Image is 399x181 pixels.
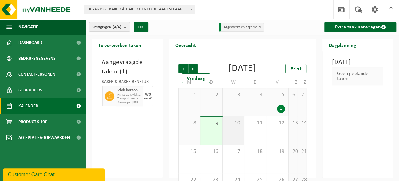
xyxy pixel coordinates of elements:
span: Kalender [18,98,38,114]
button: Vestigingen(4/4) [89,22,130,32]
div: BAKER & BAKER BENELUX [102,80,153,86]
td: D [244,77,266,88]
span: Transport heen en terug op aanvraag [117,97,142,101]
iframe: chat widget [3,167,106,181]
span: 15 [182,148,197,155]
count: (4/4) [113,25,121,29]
span: Aanvrager: [PERSON_NAME] [117,101,142,104]
span: Acceptatievoorwaarden [18,130,70,146]
div: Vandaag [182,73,210,83]
span: 5 [269,91,285,98]
span: Navigatie [18,19,38,35]
td: V [266,77,288,88]
span: Product Shop [18,114,47,130]
div: 1 [277,105,285,113]
span: 10-746196 - BAKER & BAKER BENELUX - AARTSELAAR [84,5,195,14]
div: [DATE] [229,64,256,73]
h2: Dagplanning [322,39,362,51]
td: D [200,77,222,88]
span: 1 [182,91,197,98]
span: Vestigingen [92,22,121,32]
span: 6 [292,91,294,98]
span: Vlak karton [117,88,142,93]
h3: [DATE] [332,58,383,67]
span: HK-XZ-20-C vlak karton [117,93,142,97]
span: 19 [269,148,285,155]
h2: Overzicht [169,39,202,51]
div: WO [145,93,151,97]
span: 12 [269,120,285,127]
h3: Aangevraagde taken ( ) [102,58,153,77]
span: 17 [226,148,241,155]
span: 10-746196 - BAKER & BAKER BENELUX - AARTSELAAR [84,5,195,14]
td: Z [289,77,297,88]
span: 18 [248,148,263,155]
span: Bedrijfsgegevens [18,51,56,66]
span: 20 [292,148,294,155]
div: 10/09 [144,97,152,100]
span: 21 [301,148,303,155]
td: M [178,77,200,88]
div: Geen geplande taken [332,67,383,85]
td: W [223,77,244,88]
span: 2 [203,91,219,98]
span: 16 [203,148,219,155]
span: 10 [226,120,241,127]
span: 14 [301,120,303,127]
span: 7 [301,91,303,98]
span: Vorige [178,64,188,73]
span: Contactpersonen [18,66,55,82]
span: 8 [182,120,197,127]
span: 4 [248,91,263,98]
li: Afgewerkt en afgemeld [219,23,264,32]
span: 1 [122,69,125,75]
span: Gebruikers [18,82,42,98]
span: 3 [226,91,241,98]
a: Extra taak aanvragen [324,22,396,32]
span: 11 [248,120,263,127]
button: OK [134,22,148,32]
td: Z [297,77,306,88]
h2: Te verwerken taken [92,39,148,51]
span: 9 [203,120,219,127]
span: Volgende [188,64,198,73]
span: Dashboard [18,35,42,51]
span: 13 [292,120,294,127]
a: Print [285,64,306,73]
span: Print [290,66,301,72]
